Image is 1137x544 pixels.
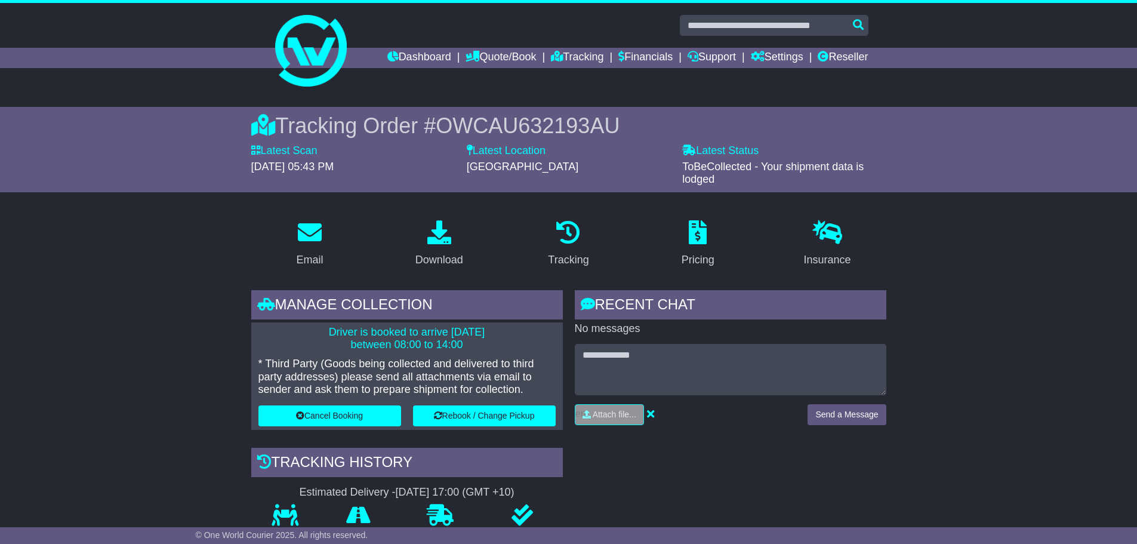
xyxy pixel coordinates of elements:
[251,113,886,139] div: Tracking Order #
[251,448,563,480] div: Tracking history
[575,290,886,322] div: RECENT CHAT
[296,252,323,268] div: Email
[467,145,546,158] label: Latest Location
[467,161,578,173] span: [GEOGRAPHIC_DATA]
[415,252,463,268] div: Download
[466,48,536,68] a: Quote/Book
[548,252,588,268] div: Tracking
[288,216,331,272] a: Email
[804,252,851,268] div: Insurance
[682,145,759,158] label: Latest Status
[258,358,556,397] p: * Third Party (Goods being collected and delivered to third party addresses) please send all atta...
[408,216,471,272] a: Download
[751,48,803,68] a: Settings
[436,113,620,138] span: OWCAU632193AU
[618,48,673,68] a: Financials
[258,405,401,426] button: Cancel Booking
[818,48,868,68] a: Reseller
[387,48,451,68] a: Dashboard
[688,48,736,68] a: Support
[396,486,514,499] div: [DATE] 17:00 (GMT +10)
[575,322,886,336] p: No messages
[251,486,563,499] div: Estimated Delivery -
[251,290,563,322] div: Manage collection
[196,530,368,540] span: © One World Courier 2025. All rights reserved.
[682,161,864,186] span: ToBeCollected - Your shipment data is lodged
[808,404,886,425] button: Send a Message
[413,405,556,426] button: Rebook / Change Pickup
[540,216,596,272] a: Tracking
[674,216,722,272] a: Pricing
[796,216,859,272] a: Insurance
[258,326,556,352] p: Driver is booked to arrive [DATE] between 08:00 to 14:00
[551,48,603,68] a: Tracking
[251,145,318,158] label: Latest Scan
[251,161,334,173] span: [DATE] 05:43 PM
[682,252,714,268] div: Pricing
